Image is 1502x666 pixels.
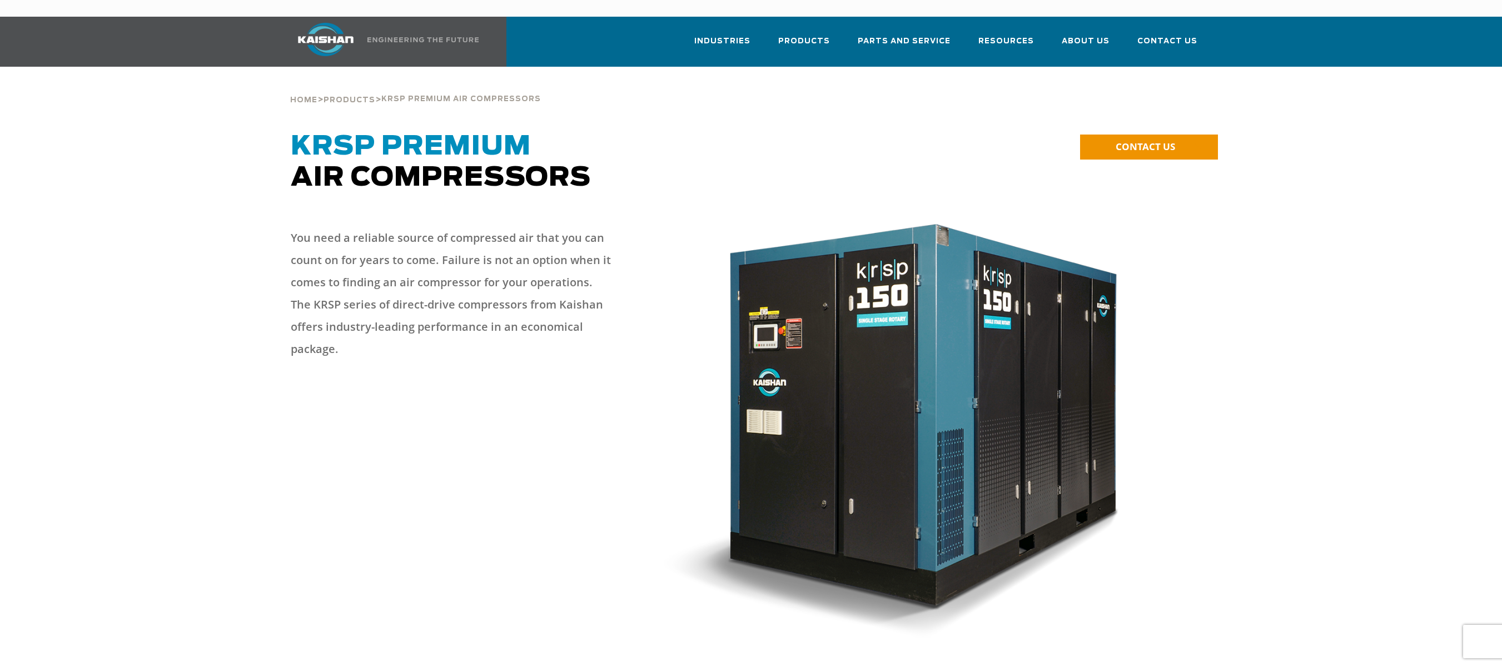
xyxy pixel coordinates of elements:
p: You need a reliable source of compressed air that you can count on for years to come. Failure is ... [291,227,613,360]
a: Industries [694,27,750,64]
a: Products [324,95,375,105]
span: krsp premium air compressors [381,96,541,103]
a: Kaishan USA [284,17,481,67]
span: CONTACT US [1116,140,1175,153]
span: About Us [1062,35,1110,48]
div: > > [290,67,541,109]
span: Parts and Service [858,35,951,48]
a: Resources [978,27,1034,64]
span: Home [290,97,317,104]
a: Products [778,27,830,64]
span: KRSP Premium [291,133,531,160]
span: Resources [978,35,1034,48]
a: About Us [1062,27,1110,64]
span: Contact Us [1137,35,1197,48]
span: Products [778,35,830,48]
a: Parts and Service [858,27,951,64]
img: krsp150 [664,216,1157,638]
span: Air Compressors [291,133,591,191]
a: Contact Us [1137,27,1197,64]
a: CONTACT US [1080,135,1218,160]
img: Engineering the future [367,37,479,42]
span: Industries [694,35,750,48]
a: Home [290,95,317,105]
span: Products [324,97,375,104]
img: kaishan logo [284,23,367,56]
